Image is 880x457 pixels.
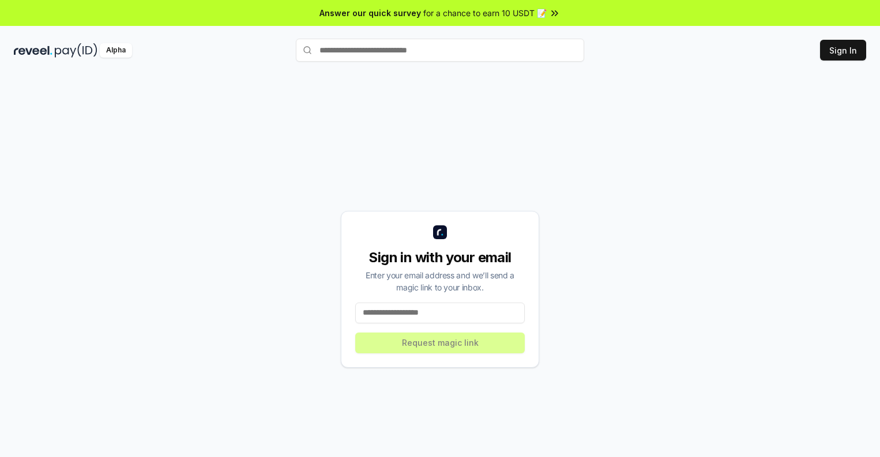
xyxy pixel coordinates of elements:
[355,269,525,293] div: Enter your email address and we’ll send a magic link to your inbox.
[355,248,525,267] div: Sign in with your email
[14,43,52,58] img: reveel_dark
[319,7,421,19] span: Answer our quick survey
[433,225,447,239] img: logo_small
[423,7,547,19] span: for a chance to earn 10 USDT 📝
[55,43,97,58] img: pay_id
[100,43,132,58] div: Alpha
[820,40,866,61] button: Sign In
